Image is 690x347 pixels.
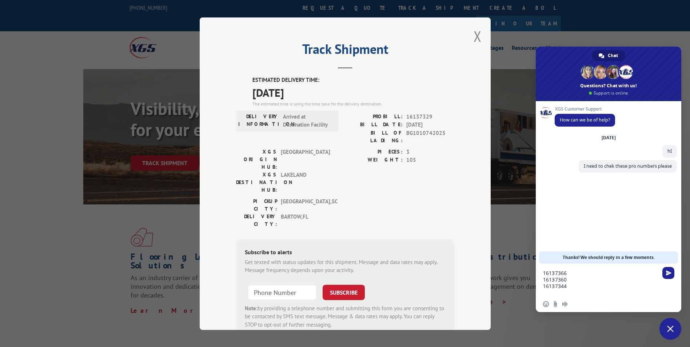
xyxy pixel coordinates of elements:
span: Audio message [562,301,568,307]
span: BARTOW , FL [281,212,330,228]
span: 16137329 [406,112,454,121]
span: Send [662,267,674,279]
span: LAKELAND [281,171,330,194]
label: XGS DESTINATION HUB: [236,171,277,194]
span: Arrived at Destination Facility [283,112,332,129]
span: BG1010742025 [406,129,454,144]
div: Subscribe to alerts [245,247,446,258]
div: Chat [592,50,625,61]
label: PIECES: [345,148,403,156]
div: by providing a telephone number and submitting this form you are consenting to be contacted by SM... [245,304,446,329]
span: Chat [608,50,618,61]
span: [GEOGRAPHIC_DATA] [281,148,330,171]
span: [DATE] [406,121,454,129]
h2: Track Shipment [236,44,454,58]
div: Close chat [659,318,681,340]
button: Close modal [474,27,482,46]
span: [GEOGRAPHIC_DATA] , SC [281,197,330,212]
div: The estimated time is using the time zone for the delivery destination. [252,100,454,107]
label: BILL OF LADING: [345,129,403,144]
span: 105 [406,156,454,164]
label: XGS ORIGIN HUB: [236,148,277,171]
label: ESTIMATED DELIVERY TIME: [252,76,454,84]
strong: Note: [245,304,258,311]
textarea: Compose your message... [543,270,658,296]
label: PICKUP CITY: [236,197,277,212]
div: [DATE] [602,136,616,140]
label: DELIVERY CITY: [236,212,277,228]
input: Phone Number [248,284,317,300]
span: I need to chek these pro numbers please [584,163,672,169]
span: 3 [406,148,454,156]
label: DELIVERY INFORMATION: [238,112,279,129]
div: Get texted with status updates for this shipment. Message and data rates may apply. Message frequ... [245,258,446,274]
span: How can we be of help? [560,117,610,123]
span: Thanks! We should reply in a few moments. [563,251,655,264]
label: PROBILL: [345,112,403,121]
label: BILL DATE: [345,121,403,129]
button: SUBSCRIBE [323,284,365,300]
span: Send a file [553,301,558,307]
span: Insert an emoji [543,301,549,307]
span: XGS Customer Support [555,107,615,112]
label: WEIGHT: [345,156,403,164]
span: [DATE] [252,84,454,100]
span: hI [667,148,672,154]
